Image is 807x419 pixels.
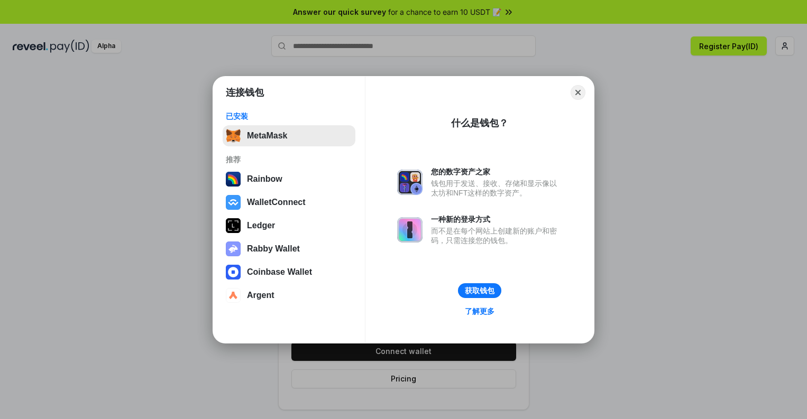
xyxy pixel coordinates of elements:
div: Argent [247,291,274,300]
img: svg+xml,%3Csvg%20xmlns%3D%22http%3A%2F%2Fwww.w3.org%2F2000%2Fsvg%22%20fill%3D%22none%22%20viewBox... [226,241,241,256]
img: svg+xml,%3Csvg%20width%3D%22120%22%20height%3D%22120%22%20viewBox%3D%220%200%20120%20120%22%20fil... [226,172,241,187]
img: svg+xml,%3Csvg%20xmlns%3D%22http%3A%2F%2Fwww.w3.org%2F2000%2Fsvg%22%20fill%3D%22none%22%20viewBox... [397,170,423,195]
button: MetaMask [223,125,355,146]
button: Rabby Wallet [223,238,355,259]
div: MetaMask [247,131,287,141]
button: Close [571,85,585,100]
div: 钱包用于发送、接收、存储和显示像以太坊和NFT这样的数字资产。 [431,179,562,198]
div: 推荐 [226,155,352,164]
img: svg+xml,%3Csvg%20width%3D%2228%22%20height%3D%2228%22%20viewBox%3D%220%200%2028%2028%22%20fill%3D... [226,195,241,210]
img: svg+xml,%3Csvg%20width%3D%2228%22%20height%3D%2228%22%20viewBox%3D%220%200%2028%2028%22%20fill%3D... [226,288,241,303]
div: Coinbase Wallet [247,267,312,277]
h1: 连接钱包 [226,86,264,99]
img: svg+xml,%3Csvg%20xmlns%3D%22http%3A%2F%2Fwww.w3.org%2F2000%2Fsvg%22%20width%3D%2228%22%20height%3... [226,218,241,233]
button: Argent [223,285,355,306]
button: Coinbase Wallet [223,262,355,283]
div: Ledger [247,221,275,230]
button: 获取钱包 [458,283,501,298]
img: svg+xml,%3Csvg%20xmlns%3D%22http%3A%2F%2Fwww.w3.org%2F2000%2Fsvg%22%20fill%3D%22none%22%20viewBox... [397,217,423,243]
div: 了解更多 [465,306,494,316]
div: 一种新的登录方式 [431,215,562,224]
button: Rainbow [223,169,355,190]
img: svg+xml,%3Csvg%20width%3D%2228%22%20height%3D%2228%22%20viewBox%3D%220%200%2028%2028%22%20fill%3D... [226,265,241,280]
button: WalletConnect [223,192,355,213]
a: 了解更多 [458,304,501,318]
div: Rainbow [247,174,282,184]
div: 而不是在每个网站上创建新的账户和密码，只需连接您的钱包。 [431,226,562,245]
div: WalletConnect [247,198,306,207]
div: 您的数字资产之家 [431,167,562,176]
button: Ledger [223,215,355,236]
div: Rabby Wallet [247,244,300,254]
img: svg+xml,%3Csvg%20fill%3D%22none%22%20height%3D%2233%22%20viewBox%3D%220%200%2035%2033%22%20width%... [226,128,241,143]
div: 什么是钱包？ [451,117,508,129]
div: 已安装 [226,111,352,121]
div: 获取钱包 [465,286,494,295]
